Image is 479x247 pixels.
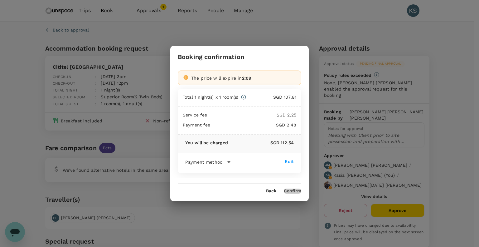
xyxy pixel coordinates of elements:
[183,112,207,118] p: Service fee
[191,75,296,81] div: The price will expire in
[183,94,238,100] p: Total 1 night(s) x 1 room(s)
[185,140,228,146] p: You will be charged
[246,94,296,100] p: SGD 107.81
[185,159,223,165] p: Payment method
[228,140,294,146] p: SGD 112.54
[210,122,296,128] p: SGD 2.48
[266,189,276,194] button: Back
[285,158,294,165] div: Edit
[183,122,210,128] p: Payment fee
[207,112,296,118] p: SGD 2.25
[242,76,252,81] span: 2:09
[178,53,244,61] h3: Booking confirmation
[284,189,301,194] button: Confirm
